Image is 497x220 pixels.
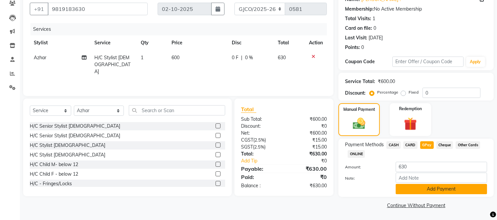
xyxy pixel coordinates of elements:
[284,144,332,151] div: ₹15.00
[345,15,371,22] div: Total Visits:
[255,137,265,143] span: 2.5%
[340,202,492,209] a: Continue Without Payment
[30,152,105,158] div: H/C Stylist [DEMOGRAPHIC_DATA]
[236,151,284,157] div: Total:
[436,141,453,149] span: Cheque
[228,35,274,50] th: Disc
[236,123,284,130] div: Discount:
[369,34,383,41] div: [DATE]
[278,55,286,61] span: 630
[284,130,332,137] div: ₹600.00
[284,137,332,144] div: ₹15.00
[236,144,284,151] div: ( )
[396,162,487,172] input: Amount
[403,141,418,149] span: CARD
[378,78,395,85] div: ₹600.00
[236,173,284,181] div: Paid:
[30,23,332,35] div: Services
[292,157,332,164] div: ₹0
[241,144,253,150] span: SGST
[456,141,480,149] span: Other Cards
[241,137,253,143] span: CGST
[94,55,130,74] span: H/C Stylist [DEMOGRAPHIC_DATA]
[236,165,284,173] div: Payable:
[409,89,419,95] label: Fixed
[345,34,367,41] div: Last Visit:
[349,116,369,131] img: _cash.svg
[345,58,392,65] div: Coupon Code
[340,175,391,181] label: Note:
[236,157,292,164] a: Add Tip
[30,180,72,187] div: H/C - Fringes/Locks
[377,89,398,95] label: Percentage
[396,184,487,194] button: Add Payment
[345,25,372,32] div: Card on file:
[30,161,78,168] div: H/C Child M- below 12
[345,90,366,97] div: Discount:
[340,164,391,170] label: Amount:
[345,6,374,13] div: Membership:
[284,123,332,130] div: ₹0
[172,55,179,61] span: 600
[137,35,168,50] th: Qty
[30,123,120,130] div: H/C Senior Stylist [DEMOGRAPHIC_DATA]
[284,182,332,189] div: ₹630.00
[90,35,137,50] th: Service
[345,6,487,13] div: No Active Membership
[245,54,253,61] span: 0 %
[386,141,401,149] span: CASH
[30,142,105,149] div: H/C Stylist [DEMOGRAPHIC_DATA]
[34,55,46,61] span: Azhar
[396,173,487,183] input: Add Note
[284,116,332,123] div: ₹600.00
[466,57,485,67] button: Apply
[348,150,365,158] span: ONLINE
[241,106,256,113] span: Total
[305,35,327,50] th: Action
[129,105,225,115] input: Search or Scan
[236,137,284,144] div: ( )
[392,57,463,67] input: Enter Offer / Coupon Code
[284,173,332,181] div: ₹0
[232,54,238,61] span: 0 F
[30,3,48,15] button: +91
[141,55,143,61] span: 1
[373,15,375,22] div: 1
[399,106,422,112] label: Redemption
[361,44,364,51] div: 0
[168,35,228,50] th: Price
[30,35,90,50] th: Stylist
[343,107,375,112] label: Manual Payment
[236,182,284,189] div: Balance :
[254,144,264,150] span: 2.5%
[236,130,284,137] div: Net:
[400,116,421,132] img: _gift.svg
[48,3,148,15] input: Search by Name/Mobile/Email/Code
[345,44,360,51] div: Points:
[284,151,332,157] div: ₹630.00
[30,132,120,139] div: H/C Senior Stylist [DEMOGRAPHIC_DATA]
[345,78,375,85] div: Service Total:
[420,141,434,149] span: GPay
[30,171,78,178] div: H/C Child F - below 12
[236,116,284,123] div: Sub Total:
[241,54,242,61] span: |
[284,165,332,173] div: ₹630.00
[345,141,384,148] span: Payment Methods
[373,25,376,32] div: 0
[274,35,305,50] th: Total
